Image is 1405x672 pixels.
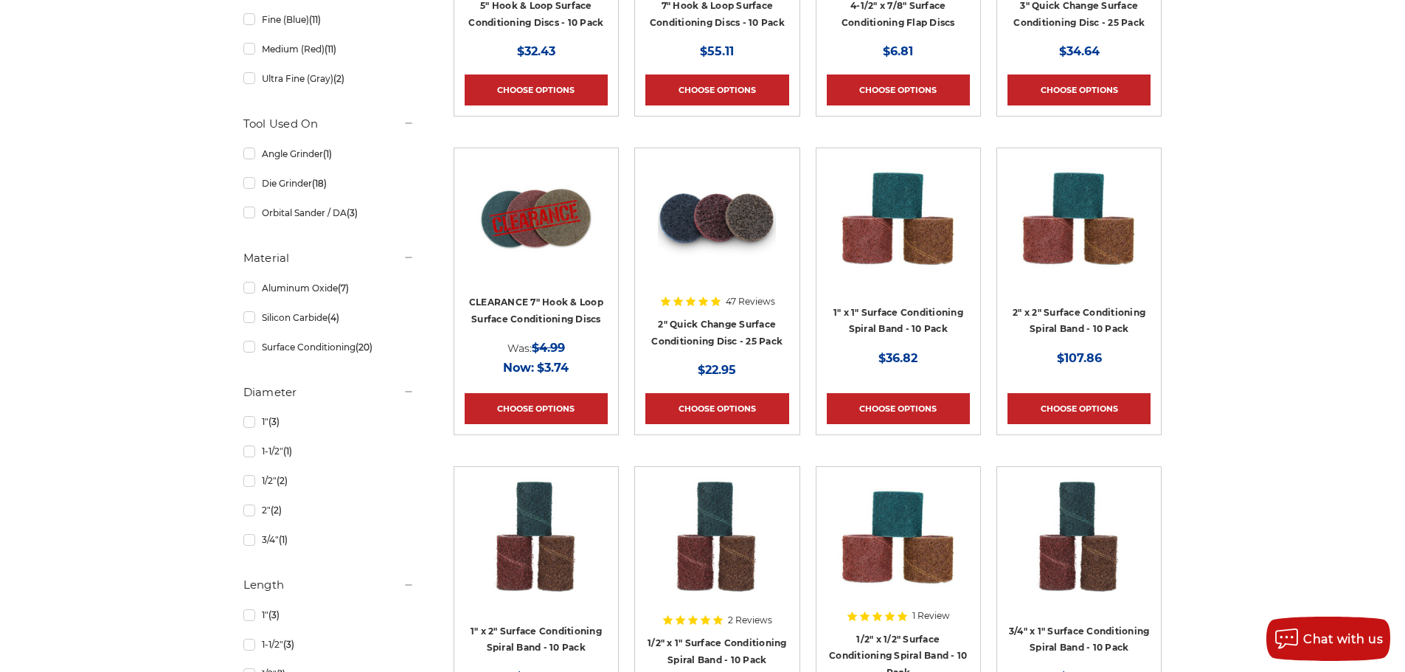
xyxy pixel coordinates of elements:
a: 1" x 2" Surface Conditioning Spiral Band - 10 Pack [471,626,602,654]
a: 3/4" [243,527,414,553]
a: Choose Options [465,75,608,105]
a: 1" [243,409,414,434]
a: Black Hawk Abrasives 2 inch quick change disc for surface preparation on metals [645,159,788,302]
span: $107.86 [1057,351,1102,365]
a: 1/2" x 1" Scotch Brite Spiral Band [645,477,788,620]
a: Medium (Red) [243,36,414,62]
a: 1" x 1" Surface Conditioning Spiral Band - 10 Pack [833,307,963,335]
a: 2" [243,497,414,523]
span: (2) [271,505,282,516]
span: (1) [283,446,292,457]
img: 1/2" x 1/2" Scotch Brite Spiral Band [839,477,957,595]
a: 1-1/2" [243,438,414,464]
a: 1/2" x 1/2" Scotch Brite Spiral Band [827,477,970,620]
img: 1" x 1" Scotch Brite Spiral Band [839,159,957,277]
a: Choose Options [1007,75,1151,105]
span: $4.99 [532,341,565,355]
h5: Tool Used On [243,115,414,133]
img: 2" x 2" Scotch Brite Spiral Band [1020,159,1138,277]
a: Choose Options [827,393,970,424]
span: (3) [283,639,294,650]
a: 3/4" x 1" Surface Conditioning Spiral Band - 10 Pack [1009,626,1150,654]
a: Die Grinder [243,170,414,196]
a: Surface Conditioning [243,334,414,360]
span: 2 Reviews [728,616,772,625]
a: Silicon Carbide [243,305,414,330]
span: $55.11 [700,44,734,58]
span: Now: [503,361,534,375]
span: (3) [268,416,280,427]
span: (3) [268,609,280,620]
span: $22.95 [698,363,736,377]
a: 1/2" [243,468,414,493]
a: 1" x 2" Scotch Brite Spiral Band [465,477,608,620]
span: (1) [279,534,288,545]
a: Ultra Fine (Gray) [243,66,414,91]
span: (3) [347,207,358,218]
a: 2" x 2" Surface Conditioning Spiral Band - 10 Pack [1013,307,1145,335]
span: (11) [325,44,336,55]
span: $3.74 [537,361,569,375]
a: 1/2" x 1" Surface Conditioning Spiral Band - 10 Pack [648,637,787,665]
span: (11) [309,14,321,25]
h5: Material [243,249,414,267]
a: Orbital Sander / DA [243,200,414,226]
a: Aluminum Oxide [243,275,414,301]
span: $34.64 [1059,44,1100,58]
img: 3/4" x 1" Scotch Brite Spiral Band [1020,477,1138,595]
a: 1" x 1" Scotch Brite Spiral Band [827,159,970,302]
a: Choose Options [1007,393,1151,424]
a: Choose Options [465,393,608,424]
button: Chat with us [1266,617,1390,661]
a: 3/4" x 1" Scotch Brite Spiral Band [1007,477,1151,620]
a: Angle Grinder [243,141,414,167]
a: 2" Quick Change Surface Conditioning Disc - 25 Pack [651,319,783,347]
a: Choose Options [645,393,788,424]
span: $32.43 [517,44,555,58]
a: 2" x 2" Scotch Brite Spiral Band [1007,159,1151,302]
span: $6.81 [883,44,913,58]
img: 1/2" x 1" Scotch Brite Spiral Band [658,477,776,595]
a: 1-1/2" [243,631,414,657]
span: Chat with us [1303,632,1383,646]
span: 47 Reviews [726,297,775,306]
span: (2) [333,73,344,84]
span: (18) [312,178,327,189]
span: (2) [277,475,288,486]
a: CLEARANCE 7" Hook & Loop Surface Conditioning Discs [469,297,603,325]
a: Choose Options [827,75,970,105]
a: Fine (Blue) [243,7,414,32]
span: $36.82 [878,351,917,365]
a: 1" [243,602,414,628]
div: Was: [465,338,608,358]
span: (7) [338,283,349,294]
span: (1) [323,148,332,159]
img: 1" x 2" Scotch Brite Spiral Band [477,477,595,595]
img: CLEARANCE 7" Hook & Loop Surface Conditioning Discs [477,159,595,277]
img: Black Hawk Abrasives 2 inch quick change disc for surface preparation on metals [658,159,776,277]
h5: Diameter [243,384,414,401]
span: (4) [327,312,339,323]
span: (20) [355,342,372,353]
a: Choose Options [645,75,788,105]
h5: Length [243,576,414,594]
a: CLEARANCE 7" Hook & Loop Surface Conditioning Discs [465,159,608,302]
